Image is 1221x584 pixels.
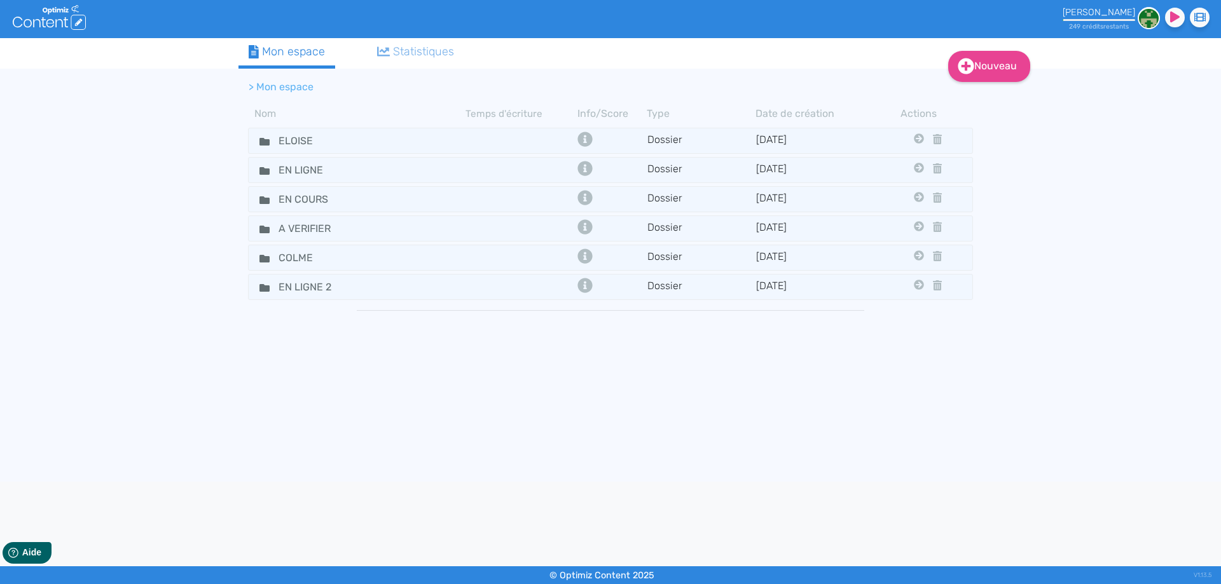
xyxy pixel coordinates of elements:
td: Dossier [647,161,755,179]
a: Nouveau [948,51,1030,82]
td: [DATE] [755,132,864,150]
div: V1.13.5 [1194,566,1211,584]
td: Dossier [647,278,755,296]
th: Date de création [755,106,864,121]
input: Nom de dossier [269,248,364,267]
small: © Optimiz Content 2025 [549,570,654,581]
td: [DATE] [755,219,864,238]
nav: breadcrumb [238,72,874,102]
td: Dossier [647,190,755,208]
th: Nom [248,106,466,121]
span: s [1126,22,1129,31]
td: Dossier [647,219,755,238]
div: [PERSON_NAME] [1063,7,1135,18]
th: Type [647,106,755,121]
a: Statistiques [367,38,465,65]
span: s [1100,22,1103,31]
li: > Mon espace [249,79,314,95]
td: [DATE] [755,248,864,267]
td: [DATE] [755,161,864,179]
th: Temps d'écriture [466,106,574,121]
input: Nom de dossier [269,161,364,179]
input: Nom de dossier [269,132,364,150]
td: Dossier [647,132,755,150]
th: Info/Score [574,106,647,121]
div: Statistiques [377,43,455,60]
td: [DATE] [755,278,864,296]
input: Nom de dossier [269,190,364,208]
img: 6adefb463699458b3a7e00f487fb9d6a [1138,7,1160,29]
td: Dossier [647,248,755,267]
a: Mon espace [238,38,335,69]
th: Actions [911,106,927,121]
div: Mon espace [249,43,325,60]
input: Nom de dossier [269,219,364,238]
small: 249 crédit restant [1069,22,1129,31]
td: [DATE] [755,190,864,208]
input: Nom de dossier [269,278,364,296]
